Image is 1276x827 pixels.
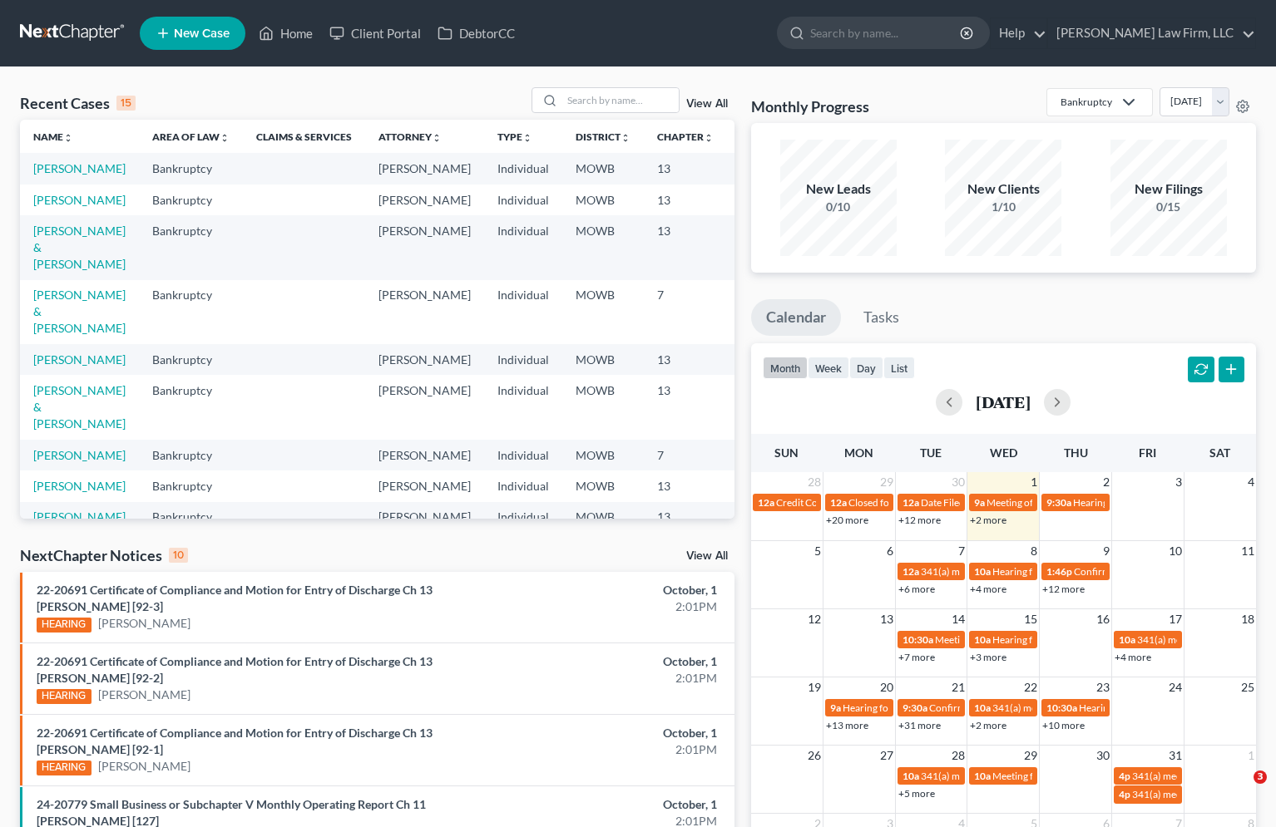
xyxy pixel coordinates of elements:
span: Meeting of Creditors for [PERSON_NAME] [935,633,1120,646]
div: New Clients [945,180,1061,199]
td: Bankruptcy [139,215,243,279]
span: 14 [950,609,967,629]
td: MOWB [562,153,644,184]
a: [PERSON_NAME] & [PERSON_NAME] [33,383,126,431]
i: unfold_more [704,133,714,143]
a: Tasks [848,299,914,336]
td: Individual [484,470,562,501]
a: +2 more [970,514,1006,526]
span: Hearing for [PERSON_NAME] [843,701,972,714]
span: 19 [806,677,823,697]
td: Bankruptcy [139,375,243,439]
a: [PERSON_NAME] [33,161,126,175]
span: Hearing for [PERSON_NAME] [1073,496,1203,509]
span: 17 [1167,609,1184,629]
td: Individual [484,502,562,533]
a: [PERSON_NAME] & [PERSON_NAME] [33,288,126,335]
div: October, 1 [502,582,717,598]
td: MOWB [562,375,644,439]
a: Client Portal [321,18,429,48]
span: 341(a) meeting for [PERSON_NAME] & [PERSON_NAME] [992,701,1241,714]
span: 7 [957,541,967,561]
div: New Filings [1110,180,1227,199]
span: Wed [990,445,1017,460]
span: 4p [1119,788,1130,800]
a: +6 more [898,583,935,595]
span: 9 [1101,541,1111,561]
span: Closed for [PERSON_NAME] & [PERSON_NAME] [848,496,1061,509]
i: unfold_more [621,133,631,143]
span: 20 [878,677,895,697]
span: 10:30a [903,633,933,646]
a: [PERSON_NAME] [33,193,126,207]
a: +5 more [898,787,935,800]
span: Credit Counseling for [PERSON_NAME] [776,496,949,509]
span: 2 [1101,472,1111,492]
span: 341(a) meeting for [PERSON_NAME] [921,770,1081,782]
a: +13 more [826,719,868,731]
a: [PERSON_NAME] [98,758,190,775]
span: Sun [774,445,799,460]
td: Individual [484,280,562,344]
button: month [763,357,808,379]
td: 13 [644,153,727,184]
span: 28 [806,472,823,492]
span: 16 [1095,609,1111,629]
span: Meeting of Creditors for [PERSON_NAME] [987,496,1171,509]
span: 10a [974,565,991,578]
i: unfold_more [432,133,442,143]
div: HEARING [37,689,91,704]
span: New Case [174,27,230,40]
td: [PERSON_NAME] [365,440,484,470]
td: [PERSON_NAME] [365,502,484,533]
span: 4 [1246,472,1256,492]
td: [PERSON_NAME] [365,215,484,279]
span: 8 [1029,541,1039,561]
h3: Monthly Progress [751,96,869,116]
span: 18 [1239,609,1256,629]
span: 10a [974,701,991,714]
a: [PERSON_NAME] [33,352,126,367]
div: Recent Cases [20,93,136,113]
td: Individual [484,215,562,279]
a: Home [250,18,321,48]
td: Bankruptcy [139,470,243,501]
span: 1 [1246,746,1256,765]
span: Hearing for Bar K Holdings, LLC [992,565,1130,578]
a: Attorneyunfold_more [378,130,442,143]
a: DebtorCC [429,18,523,48]
a: [PERSON_NAME] Law Firm, LLC [1048,18,1255,48]
span: Confirmation hearing for Apple Central KC [1074,565,1259,578]
td: [PHONE_NUMBER] [727,502,857,533]
div: October, 1 [502,653,717,670]
a: 22-20691 Certificate of Compliance and Motion for Entry of Discharge Ch 13 [PERSON_NAME] [92-1] [37,726,433,756]
td: MOWB [562,185,644,215]
a: Calendar [751,299,841,336]
span: 5 [813,541,823,561]
td: 7 [644,440,727,470]
td: 13 [644,470,727,501]
button: day [849,357,883,379]
td: [PERSON_NAME] [365,375,484,439]
td: [PERSON_NAME] [365,344,484,375]
span: 12a [830,496,847,509]
td: [PERSON_NAME] [365,470,484,501]
td: MOWB [562,502,644,533]
a: Nameunfold_more [33,130,73,143]
td: Bankruptcy [139,153,243,184]
i: unfold_more [63,133,73,143]
div: October, 1 [502,725,717,741]
span: 9a [830,701,841,714]
a: +20 more [826,514,868,526]
span: 30 [1095,746,1111,765]
span: 12a [758,496,774,509]
td: [PHONE_NUMBER] [727,440,857,470]
a: +10 more [1042,719,1085,731]
span: 12 [806,609,823,629]
span: 1 [1029,472,1039,492]
span: 21 [950,677,967,697]
span: 24 [1167,677,1184,697]
span: 9:30a [903,701,927,714]
div: 0/10 [780,199,897,215]
td: 13 [644,375,727,439]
